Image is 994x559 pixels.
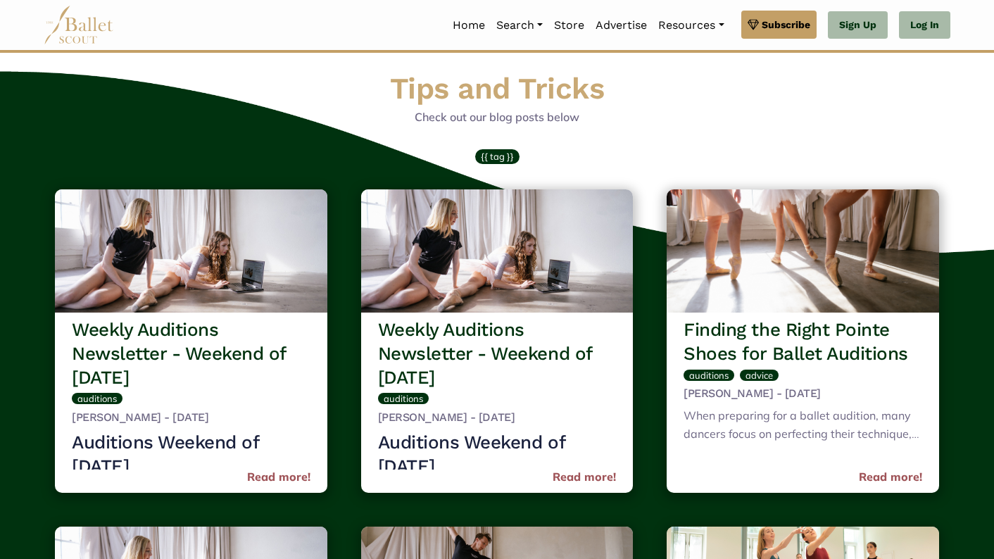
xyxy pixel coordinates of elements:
img: header_image.img [667,189,939,313]
h3: Auditions Weekend of [DATE] [378,431,617,479]
h5: [PERSON_NAME] - [DATE] [684,387,922,401]
h3: Weekly Auditions Newsletter - Weekend of [DATE] [378,318,617,389]
img: header_image.img [55,189,327,313]
span: advice [745,370,773,381]
span: Subscribe [762,17,810,32]
a: Read more! [553,468,616,486]
a: Advertise [590,11,653,40]
h3: Finding the Right Pointe Shoes for Ballet Auditions [684,318,922,366]
span: auditions [689,370,729,381]
p: Check out our blog posts below [49,108,945,127]
a: Resources [653,11,729,40]
a: Search [491,11,548,40]
span: {{ tag }} [481,151,514,162]
a: Sign Up [828,11,888,39]
span: auditions [77,393,117,404]
span: When preparing for a ballet audition, many dancers focus on perfecting their technique, refining ... [684,408,919,477]
a: Home [447,11,491,40]
h3: Weekly Auditions Newsletter - Weekend of [DATE] [72,318,310,389]
h1: Tips and Tricks [49,70,945,108]
h3: Auditions Weekend of [DATE] [72,431,310,479]
img: gem.svg [748,17,759,32]
a: Store [548,11,590,40]
a: Read more! [859,468,922,486]
img: header_image.img [361,189,634,313]
a: Read more! [247,468,310,486]
span: auditions [384,393,423,404]
a: Subscribe [741,11,817,39]
h5: [PERSON_NAME] - [DATE] [72,410,310,425]
a: Log In [899,11,950,39]
h5: [PERSON_NAME] - [DATE] [378,410,617,425]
